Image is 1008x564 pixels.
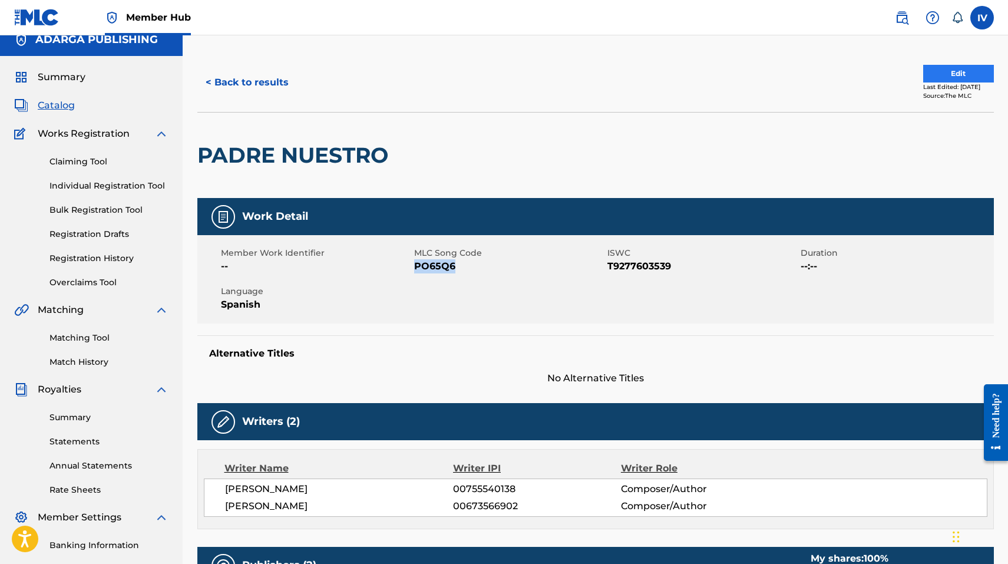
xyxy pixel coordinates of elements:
[49,436,168,448] a: Statements
[951,12,963,24] div: Notifications
[923,83,994,91] div: Last Edited: [DATE]
[14,98,75,113] a: CatalogCatalog
[453,482,620,496] span: 00755540138
[38,98,75,113] span: Catalog
[49,484,168,496] a: Rate Sheets
[154,382,168,397] img: expand
[126,11,191,24] span: Member Hub
[801,247,991,259] span: Duration
[14,9,60,26] img: MLC Logo
[49,204,168,216] a: Bulk Registration Tool
[221,285,411,298] span: Language
[49,332,168,344] a: Matching Tool
[49,252,168,265] a: Registration History
[197,142,394,169] h2: PADRE NUESTRO
[953,519,960,555] div: Arrastrar
[38,382,81,397] span: Royalties
[890,6,914,29] a: Public Search
[895,11,909,25] img: search
[225,499,454,513] span: [PERSON_NAME]
[14,70,28,84] img: Summary
[975,375,1008,470] iframe: Resource Center
[414,247,604,259] span: MLC Song Code
[209,348,982,359] h5: Alternative Titles
[216,210,230,224] img: Work Detail
[197,68,297,97] button: < Back to results
[221,247,411,259] span: Member Work Identifier
[197,371,994,385] span: No Alternative Titles
[154,303,168,317] img: expand
[14,303,29,317] img: Matching
[49,356,168,368] a: Match History
[49,228,168,240] a: Registration Drafts
[38,303,84,317] span: Matching
[49,539,168,552] a: Banking Information
[949,507,1008,564] div: Widget de chat
[970,6,994,29] div: User Menu
[49,180,168,192] a: Individual Registration Tool
[607,259,798,273] span: T9277603539
[453,499,620,513] span: 00673566902
[864,553,888,564] span: 100 %
[14,510,28,525] img: Member Settings
[38,510,121,525] span: Member Settings
[923,65,994,83] button: Edit
[14,70,85,84] a: SummarySummary
[224,461,454,476] div: Writer Name
[923,91,994,100] div: Source: The MLC
[105,11,119,25] img: Top Rightsholder
[926,11,940,25] img: help
[154,127,168,141] img: expand
[621,499,774,513] span: Composer/Author
[225,482,454,496] span: [PERSON_NAME]
[949,507,1008,564] iframe: Chat Widget
[49,460,168,472] a: Annual Statements
[221,298,411,312] span: Spanish
[621,461,774,476] div: Writer Role
[216,415,230,429] img: Writers
[49,411,168,424] a: Summary
[414,259,604,273] span: PO65Q6
[607,247,798,259] span: ISWC
[14,127,29,141] img: Works Registration
[49,156,168,168] a: Claiming Tool
[221,259,411,273] span: --
[35,33,158,47] h5: ADARGA PUBLISHING
[14,382,28,397] img: Royalties
[242,210,308,223] h5: Work Detail
[38,127,130,141] span: Works Registration
[242,415,300,428] h5: Writers (2)
[921,6,944,29] div: Help
[621,482,774,496] span: Composer/Author
[49,276,168,289] a: Overclaims Tool
[14,98,28,113] img: Catalog
[14,33,28,47] img: Accounts
[453,461,621,476] div: Writer IPI
[801,259,991,273] span: --:--
[154,510,168,525] img: expand
[38,70,85,84] span: Summary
